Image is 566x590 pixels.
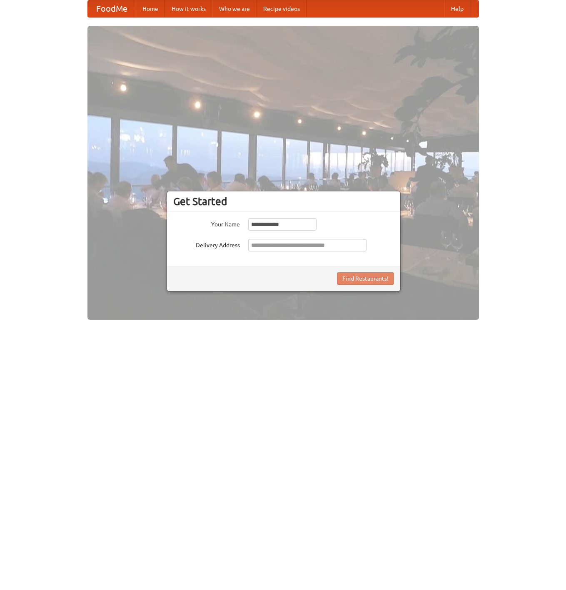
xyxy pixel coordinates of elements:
[212,0,257,17] a: Who we are
[337,272,394,285] button: Find Restaurants!
[136,0,165,17] a: Home
[173,218,240,228] label: Your Name
[165,0,212,17] a: How it works
[88,0,136,17] a: FoodMe
[173,239,240,249] label: Delivery Address
[257,0,307,17] a: Recipe videos
[173,195,394,208] h3: Get Started
[444,0,470,17] a: Help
